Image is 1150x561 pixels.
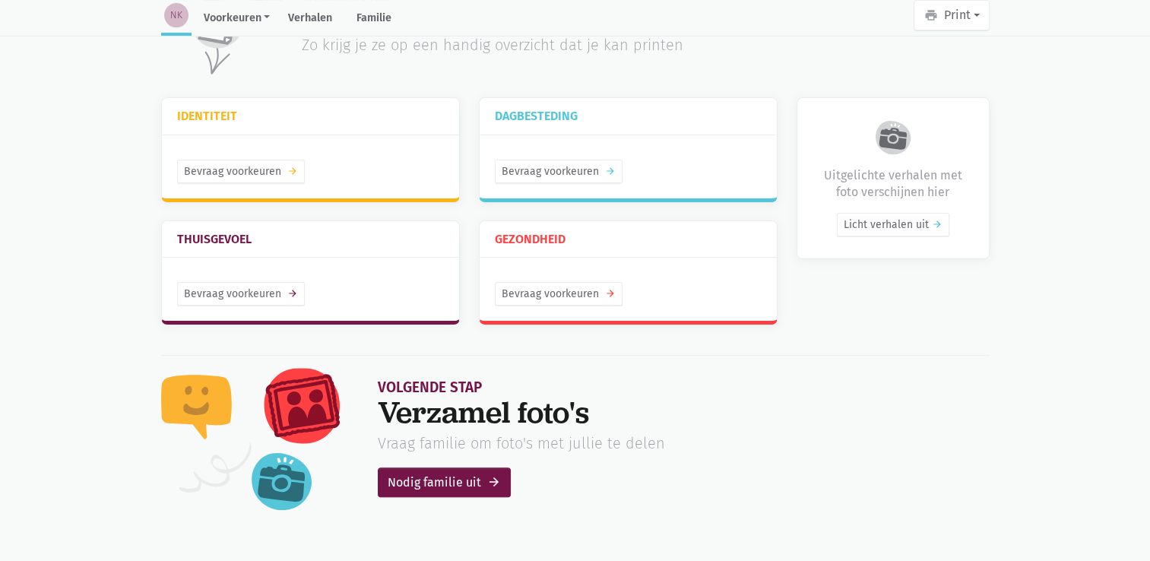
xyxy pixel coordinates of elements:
i: print [923,8,937,22]
a: Voorkeuren [192,3,277,36]
a: Dagbesteding [495,101,771,131]
h3: Thuisgevoel [177,233,252,245]
a: Licht verhalen uit [837,213,949,236]
a: Identiteit [177,101,453,131]
a: Familie [344,3,404,36]
div: Vraag familie om foto's met jullie te delen [378,433,990,455]
i: arrow_forward [487,475,501,489]
h3: Gezondheid [495,233,565,245]
a: Bevraag voorkeurenarrow_forward [177,160,305,183]
a: Bevraag voorkeurenarrow_forward [495,282,623,306]
a: Verhalen [276,3,344,36]
div: Zo krijg je ze op een handig overzicht dat je kan printen [302,34,989,57]
a: Nodig familie uit [378,467,511,498]
h3: Identiteit [177,110,237,122]
a: Bevraag voorkeurenarrow_forward [495,160,623,183]
a: Thuisgevoel [177,224,453,254]
div: Volgende stap [378,381,990,395]
a: Gezondheid [495,224,771,254]
div: Verzamel foto's [378,395,990,429]
i: arrow_forward [605,166,616,176]
i: arrow_forward [287,166,298,176]
a: Bevraag voorkeurenarrow_forward [177,282,305,306]
i: arrow_forward [287,288,298,299]
span: NK [170,8,182,23]
i: arrow_forward [605,288,616,299]
h3: Dagbesteding [495,110,578,122]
